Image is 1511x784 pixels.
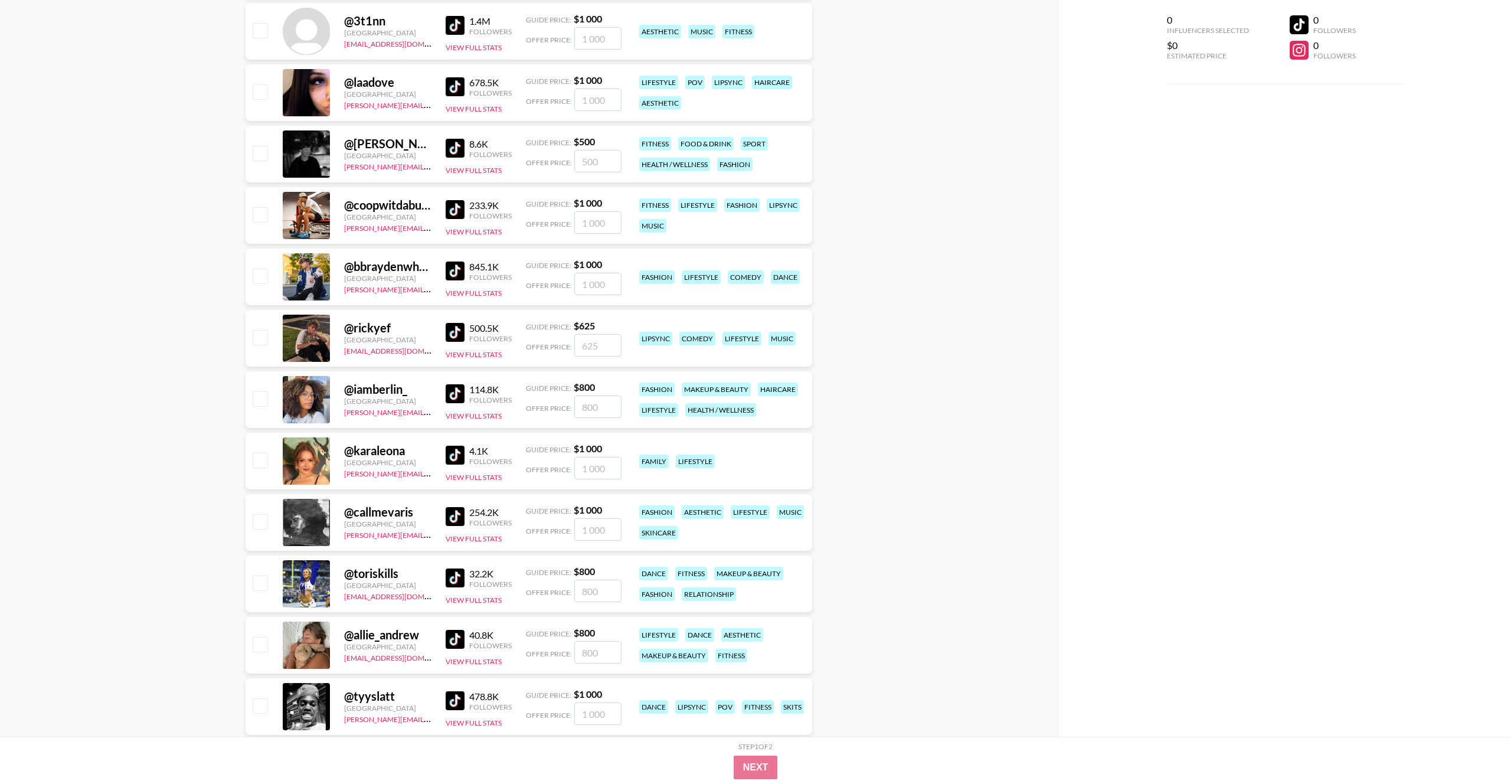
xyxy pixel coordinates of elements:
[526,404,572,413] span: Offer Price:
[344,136,431,151] div: @ [PERSON_NAME].jovenin
[682,587,736,601] div: relationship
[526,77,571,86] span: Guide Price:
[446,77,465,96] img: TikTok
[344,344,463,355] a: [EMAIL_ADDRESS][DOMAIN_NAME]
[639,137,671,151] div: fitness
[344,642,431,651] div: [GEOGRAPHIC_DATA]
[574,27,622,50] input: 1 000
[678,198,717,212] div: lifestyle
[344,321,431,335] div: @ rickyef
[1313,51,1356,60] div: Followers
[526,220,572,228] span: Offer Price:
[344,28,431,37] div: [GEOGRAPHIC_DATA]
[526,15,571,24] span: Guide Price:
[721,628,763,642] div: aesthetic
[446,43,502,52] button: View Full Stats
[574,580,622,602] input: 800
[344,283,519,294] a: [PERSON_NAME][EMAIL_ADDRESS][DOMAIN_NAME]
[526,138,571,147] span: Guide Price:
[469,691,512,703] div: 478.8K
[446,227,502,236] button: View Full Stats
[469,445,512,457] div: 4.1K
[574,211,622,234] input: 1 000
[526,342,572,351] span: Offer Price:
[469,396,512,404] div: Followers
[446,104,502,113] button: View Full Stats
[574,89,622,111] input: 1 000
[526,261,571,270] span: Guide Price:
[676,455,715,468] div: lifestyle
[679,332,715,345] div: comedy
[446,139,465,158] img: TikTok
[722,25,754,38] div: fitness
[574,688,602,700] strong: $ 1 000
[469,261,512,273] div: 845.1K
[1167,26,1249,35] div: Influencers Selected
[446,262,465,280] img: TikTok
[469,77,512,89] div: 678.5K
[344,160,519,171] a: [PERSON_NAME][EMAIL_ADDRESS][DOMAIN_NAME]
[574,457,622,479] input: 1 000
[344,274,431,283] div: [GEOGRAPHIC_DATA]
[526,97,572,106] span: Offer Price:
[688,25,715,38] div: music
[574,197,602,208] strong: $ 1 000
[574,381,595,393] strong: $ 800
[446,630,465,649] img: TikTok
[344,14,431,28] div: @ 3t1nn
[574,566,595,577] strong: $ 800
[675,700,708,714] div: lipsync
[639,455,669,468] div: family
[742,700,774,714] div: fitness
[446,691,465,710] img: TikTok
[574,504,602,515] strong: $ 1 000
[574,273,622,295] input: 1 000
[469,27,512,36] div: Followers
[344,704,431,713] div: [GEOGRAPHIC_DATA]
[526,322,571,331] span: Guide Price:
[344,689,431,704] div: @ tyyslatt
[574,518,622,541] input: 1 000
[639,76,678,89] div: lifestyle
[344,581,431,590] div: [GEOGRAPHIC_DATA]
[574,259,602,270] strong: $ 1 000
[731,505,770,519] div: lifestyle
[526,649,572,658] span: Offer Price:
[344,443,431,458] div: @ karaleona
[344,505,431,520] div: @ callmevaris
[685,628,714,642] div: dance
[722,332,761,345] div: lifestyle
[344,221,519,233] a: [PERSON_NAME][EMAIL_ADDRESS][DOMAIN_NAME]
[446,350,502,359] button: View Full Stats
[574,74,602,86] strong: $ 1 000
[639,383,675,396] div: fashion
[526,384,571,393] span: Guide Price:
[344,713,519,724] a: [PERSON_NAME][EMAIL_ADDRESS][DOMAIN_NAME]
[781,700,804,714] div: skits
[574,627,595,638] strong: $ 800
[574,136,595,147] strong: $ 500
[344,335,431,344] div: [GEOGRAPHIC_DATA]
[344,397,431,406] div: [GEOGRAPHIC_DATA]
[526,158,572,167] span: Offer Price:
[446,166,502,175] button: View Full Stats
[469,518,512,527] div: Followers
[639,649,708,662] div: makeup & beauty
[685,403,756,417] div: health / wellness
[1167,40,1249,51] div: $0
[469,457,512,466] div: Followers
[682,270,721,284] div: lifestyle
[469,334,512,343] div: Followers
[446,473,502,482] button: View Full Stats
[574,396,622,418] input: 800
[469,200,512,211] div: 233.9K
[639,567,668,580] div: dance
[446,446,465,465] img: TikTok
[639,96,681,110] div: aesthetic
[446,534,502,543] button: View Full Stats
[526,588,572,597] span: Offer Price:
[469,273,512,282] div: Followers
[639,587,675,601] div: fashion
[446,657,502,666] button: View Full Stats
[526,629,571,638] span: Guide Price:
